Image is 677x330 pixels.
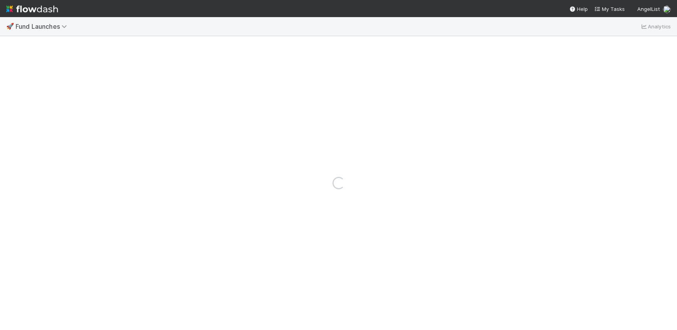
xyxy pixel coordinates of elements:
img: logo-inverted-e16ddd16eac7371096b0.svg [6,2,58,16]
span: AngelList [637,6,660,12]
span: 🚀 [6,23,14,30]
img: avatar_ba22fd42-677f-4b89-aaa3-073be741e398.png [663,5,671,13]
span: My Tasks [594,6,625,12]
a: My Tasks [594,5,625,13]
div: Help [569,5,588,13]
span: Fund Launches [16,23,71,30]
a: Analytics [640,22,671,31]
